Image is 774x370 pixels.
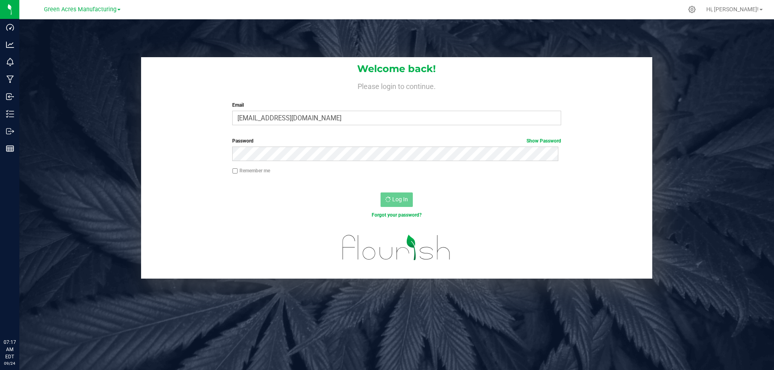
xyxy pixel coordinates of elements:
[4,339,16,360] p: 07:17 AM EDT
[6,75,14,83] inline-svg: Manufacturing
[141,81,652,90] h4: Please login to continue.
[44,6,117,13] span: Green Acres Manufacturing
[706,6,759,12] span: Hi, [PERSON_NAME]!
[141,64,652,74] h1: Welcome back!
[232,138,254,144] span: Password
[6,58,14,66] inline-svg: Monitoring
[232,168,238,174] input: Remember me
[232,101,561,109] label: Email
[6,41,14,49] inline-svg: Analytics
[6,145,14,153] inline-svg: Reports
[372,212,422,218] a: Forgot your password?
[381,192,413,207] button: Log In
[6,93,14,101] inline-svg: Inbound
[4,360,16,366] p: 09/24
[6,127,14,135] inline-svg: Outbound
[333,227,460,268] img: flourish_logo.svg
[6,110,14,118] inline-svg: Inventory
[687,6,697,13] div: Manage settings
[392,196,408,203] span: Log In
[6,23,14,31] inline-svg: Dashboard
[232,167,270,174] label: Remember me
[526,138,561,144] a: Show Password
